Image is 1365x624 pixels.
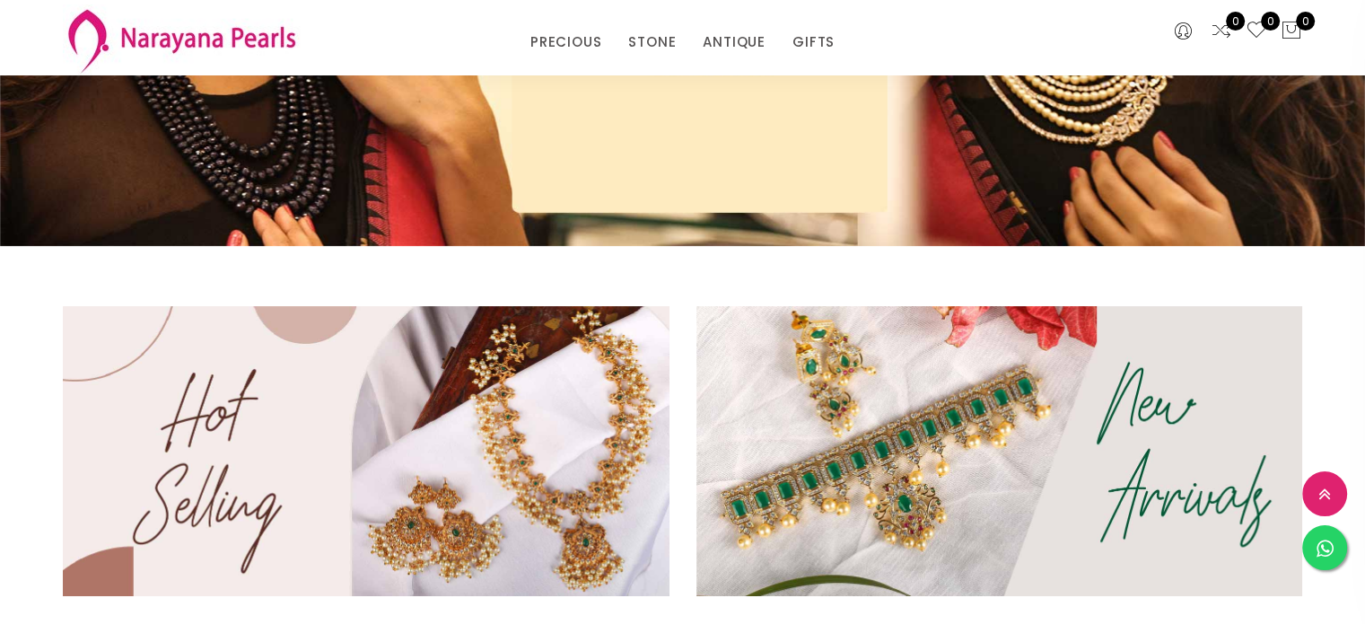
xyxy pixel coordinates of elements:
span: 0 [1261,12,1280,31]
span: 0 [1296,12,1315,31]
a: ANTIQUE [703,29,766,56]
a: STONE [628,29,676,56]
a: 0 [1246,20,1267,43]
span: 0 [1226,12,1245,31]
a: PRECIOUS [530,29,601,56]
a: GIFTS [792,29,835,56]
a: 0 [1211,20,1232,43]
button: 0 [1281,20,1302,43]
